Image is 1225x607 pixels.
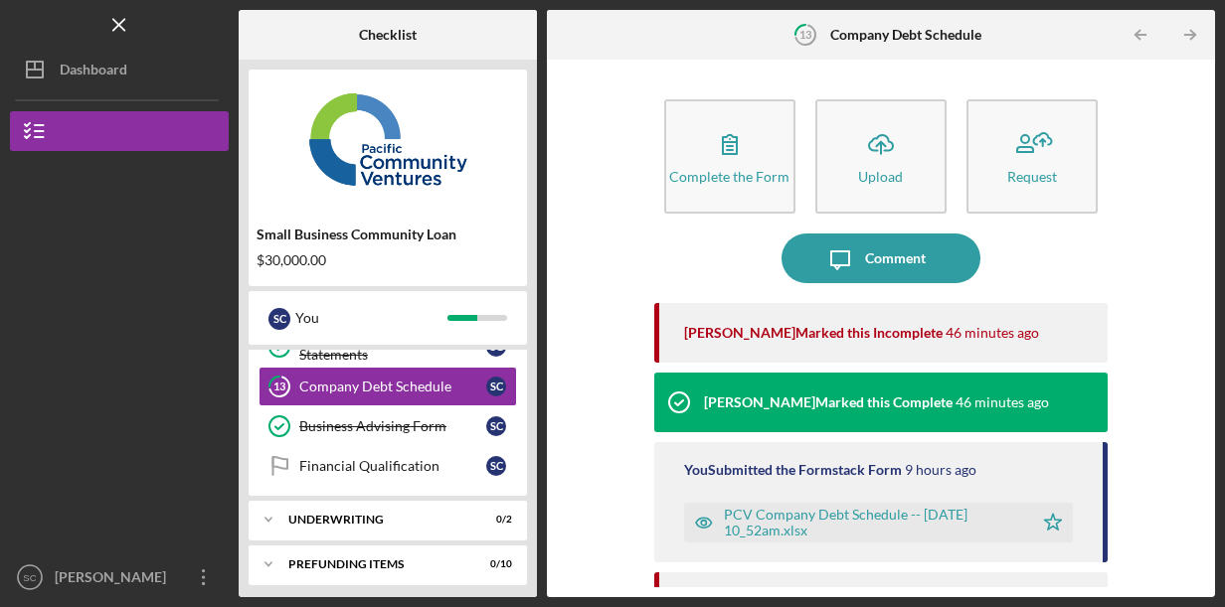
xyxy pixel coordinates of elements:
[359,27,417,43] b: Checklist
[257,227,519,242] div: Small Business Community Loan
[486,456,506,476] div: S C
[1007,169,1057,184] div: Request
[956,394,1049,410] time: 2025-10-10 23:30
[664,99,795,214] button: Complete the Form
[268,308,290,330] div: S C
[905,462,976,478] time: 2025-10-10 14:53
[288,558,462,570] div: Prefunding Items
[60,50,127,94] div: Dashboard
[799,28,811,41] tspan: 13
[23,572,36,583] text: SC
[295,301,447,335] div: You
[865,233,926,283] div: Comment
[684,325,943,341] div: [PERSON_NAME] Marked this Incomplete
[257,252,519,268] div: $30,000.00
[669,169,789,184] div: Complete the Form
[476,514,512,526] div: 0 / 2
[288,514,462,526] div: Underwriting
[299,379,486,394] div: Company Debt Schedule
[966,99,1098,214] button: Request
[724,507,1023,538] div: PCV Company Debt Schedule -- [DATE] 10_52am.xlsx
[476,558,512,570] div: 0 / 10
[704,394,953,410] div: [PERSON_NAME] Marked this Complete
[50,557,179,602] div: [PERSON_NAME]
[815,99,947,214] button: Upload
[10,557,229,597] button: SC[PERSON_NAME]
[486,416,506,436] div: S C
[946,325,1039,341] time: 2025-10-10 23:30
[830,27,981,43] b: Company Debt Schedule
[299,458,486,474] div: Financial Qualification
[858,169,903,184] div: Upload
[684,462,902,478] div: You Submitted the Formstack Form
[249,79,527,199] img: Product logo
[259,367,517,406] a: 13Company Debt ScheduleSC
[259,406,517,446] a: Business Advising FormSC
[259,446,517,486] a: Financial QualificationSC
[10,50,229,89] button: Dashboard
[486,377,506,396] div: S C
[299,418,486,434] div: Business Advising Form
[684,503,1073,542] button: PCV Company Debt Schedule -- [DATE] 10_52am.xlsx
[273,380,285,393] tspan: 13
[782,233,980,283] button: Comment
